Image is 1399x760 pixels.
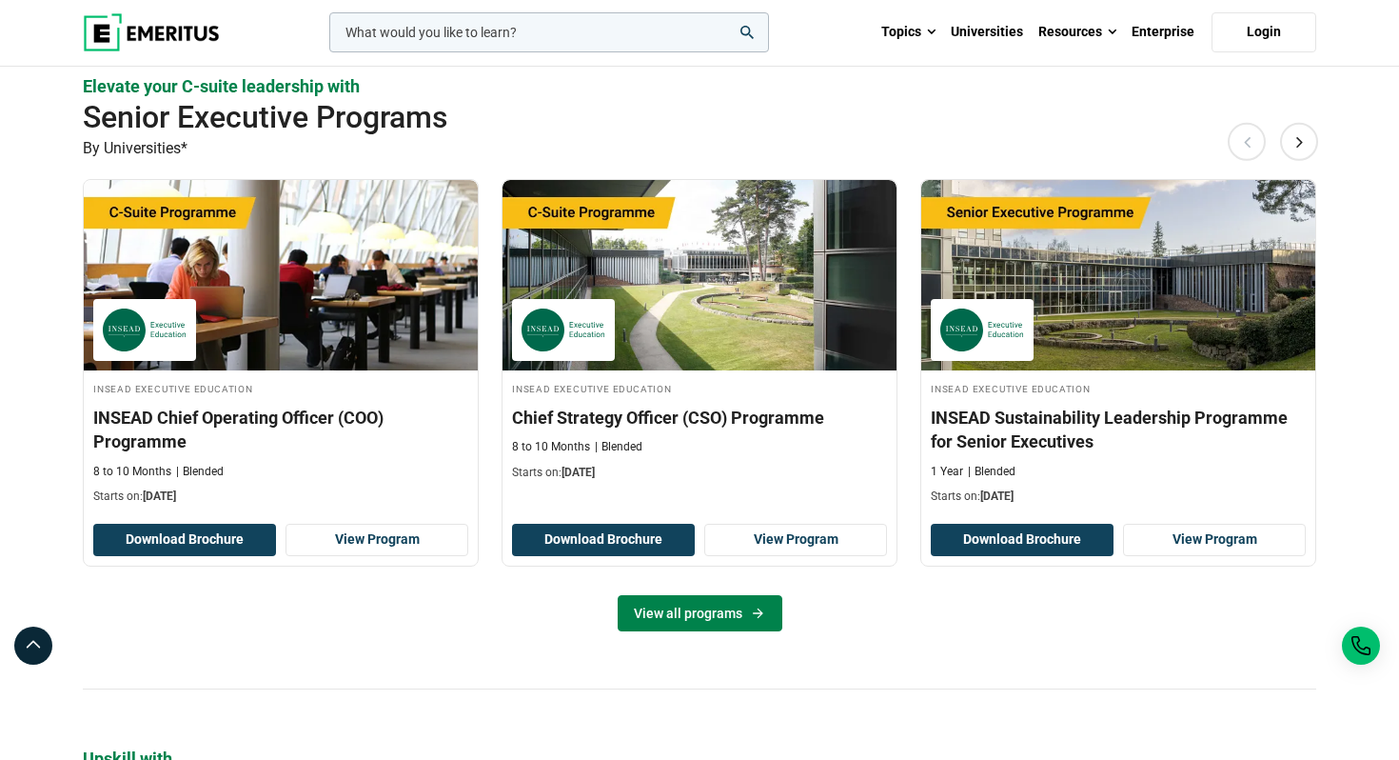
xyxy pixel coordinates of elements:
[176,464,224,480] p: Blended
[562,466,595,479] span: [DATE]
[1280,123,1318,161] button: Next
[93,380,468,396] h4: INSEAD Executive Education
[93,464,171,480] p: 8 to 10 Months
[980,490,1014,503] span: [DATE]
[921,180,1315,370] img: INSEAD Sustainability Leadership Programme for Senior Executives | Online Leadership Course
[618,595,782,631] a: View all programs
[522,309,605,351] img: INSEAD Executive Education
[1212,12,1316,52] a: Login
[595,439,642,455] p: Blended
[704,524,887,556] a: View Program
[83,98,1192,136] h2: Senior Executive Programs
[83,74,1316,98] p: Elevate your C-suite leadership with
[931,489,1306,505] p: Starts on:
[502,180,897,490] a: Strategy and Innovation Course by INSEAD Executive Education - October 14, 2025 INSEAD Executive ...
[103,309,187,351] img: INSEAD Executive Education
[512,380,887,396] h4: INSEAD Executive Education
[931,524,1113,556] button: Download Brochure
[968,464,1015,480] p: Blended
[502,180,897,370] img: Chief Strategy Officer (CSO) Programme | Online Strategy and Innovation Course
[512,465,887,481] p: Starts on:
[84,180,478,514] a: Leadership Course by INSEAD Executive Education - October 14, 2025 INSEAD Executive Education INS...
[940,309,1024,351] img: INSEAD Executive Education
[329,12,769,52] input: woocommerce-product-search-field-0
[1123,524,1306,556] a: View Program
[93,524,276,556] button: Download Brochure
[286,524,468,556] a: View Program
[931,380,1306,396] h4: INSEAD Executive Education
[512,439,590,455] p: 8 to 10 Months
[931,406,1306,453] h3: INSEAD Sustainability Leadership Programme for Senior Executives
[93,406,468,453] h3: INSEAD Chief Operating Officer (COO) Programme
[143,490,176,503] span: [DATE]
[931,464,963,480] p: 1 Year
[83,136,1316,161] p: By Universities*
[1228,123,1266,161] button: Previous
[512,524,695,556] button: Download Brochure
[84,180,478,370] img: INSEAD Chief Operating Officer (COO) Programme | Online Leadership Course
[921,180,1315,514] a: Leadership Course by INSEAD Executive Education - October 16, 2025 INSEAD Executive Education INS...
[93,489,468,505] p: Starts on:
[512,406,887,430] h3: Chief Strategy Officer (CSO) Programme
